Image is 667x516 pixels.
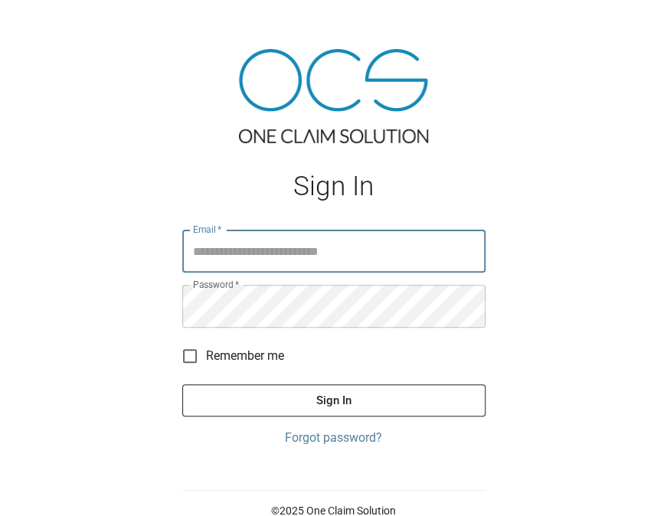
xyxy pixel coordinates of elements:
[182,429,486,447] a: Forgot password?
[206,347,284,365] span: Remember me
[239,49,428,143] img: ocs-logo-tra.png
[193,223,222,236] label: Email
[182,171,486,202] h1: Sign In
[18,9,80,40] img: ocs-logo-white-transparent.png
[193,278,239,291] label: Password
[182,384,486,416] button: Sign In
